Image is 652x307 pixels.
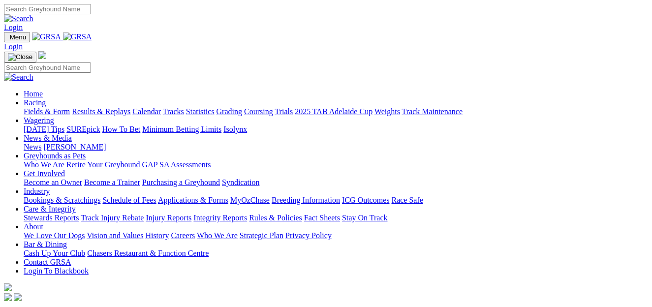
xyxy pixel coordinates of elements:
[24,134,72,142] a: News & Media
[304,214,340,222] a: Fact Sheets
[145,231,169,240] a: History
[81,214,144,222] a: Track Injury Rebate
[285,231,332,240] a: Privacy Policy
[24,107,70,116] a: Fields & Form
[24,116,54,124] a: Wagering
[342,214,387,222] a: Stay On Track
[24,196,100,204] a: Bookings & Scratchings
[24,231,85,240] a: We Love Our Dogs
[24,90,43,98] a: Home
[24,249,648,258] div: Bar & Dining
[38,51,46,59] img: logo-grsa-white.png
[72,107,130,116] a: Results & Replays
[66,160,140,169] a: Retire Your Greyhound
[193,214,247,222] a: Integrity Reports
[249,214,302,222] a: Rules & Policies
[223,125,247,133] a: Isolynx
[295,107,373,116] a: 2025 TAB Adelaide Cup
[158,196,228,204] a: Applications & Forms
[87,231,143,240] a: Vision and Values
[402,107,463,116] a: Track Maintenance
[84,178,140,186] a: Become a Trainer
[146,214,191,222] a: Injury Reports
[24,187,50,195] a: Industry
[102,196,156,204] a: Schedule of Fees
[24,205,76,213] a: Care & Integrity
[24,98,46,107] a: Racing
[4,4,91,14] input: Search
[24,143,41,151] a: News
[171,231,195,240] a: Careers
[272,196,340,204] a: Breeding Information
[4,62,91,73] input: Search
[4,52,36,62] button: Toggle navigation
[63,32,92,41] img: GRSA
[24,222,43,231] a: About
[374,107,400,116] a: Weights
[24,152,86,160] a: Greyhounds as Pets
[4,283,12,291] img: logo-grsa-white.png
[24,143,648,152] div: News & Media
[142,178,220,186] a: Purchasing a Greyhound
[4,23,23,31] a: Login
[32,32,61,41] img: GRSA
[8,53,32,61] img: Close
[222,178,259,186] a: Syndication
[24,240,67,248] a: Bar & Dining
[142,125,221,133] a: Minimum Betting Limits
[186,107,215,116] a: Statistics
[24,231,648,240] div: About
[24,178,648,187] div: Get Involved
[102,125,141,133] a: How To Bet
[342,196,389,204] a: ICG Outcomes
[24,178,82,186] a: Become an Owner
[217,107,242,116] a: Grading
[24,160,64,169] a: Who We Are
[24,214,79,222] a: Stewards Reports
[87,249,209,257] a: Chasers Restaurant & Function Centre
[4,73,33,82] img: Search
[142,160,211,169] a: GAP SA Assessments
[197,231,238,240] a: Who We Are
[132,107,161,116] a: Calendar
[24,107,648,116] div: Racing
[24,214,648,222] div: Care & Integrity
[24,196,648,205] div: Industry
[10,33,26,41] span: Menu
[24,160,648,169] div: Greyhounds as Pets
[24,169,65,178] a: Get Involved
[24,125,648,134] div: Wagering
[275,107,293,116] a: Trials
[163,107,184,116] a: Tracks
[4,32,30,42] button: Toggle navigation
[24,258,71,266] a: Contact GRSA
[230,196,270,204] a: MyOzChase
[4,293,12,301] img: facebook.svg
[391,196,423,204] a: Race Safe
[240,231,283,240] a: Strategic Plan
[66,125,100,133] a: SUREpick
[4,14,33,23] img: Search
[24,125,64,133] a: [DATE] Tips
[14,293,22,301] img: twitter.svg
[24,249,85,257] a: Cash Up Your Club
[244,107,273,116] a: Coursing
[4,42,23,51] a: Login
[43,143,106,151] a: [PERSON_NAME]
[24,267,89,275] a: Login To Blackbook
